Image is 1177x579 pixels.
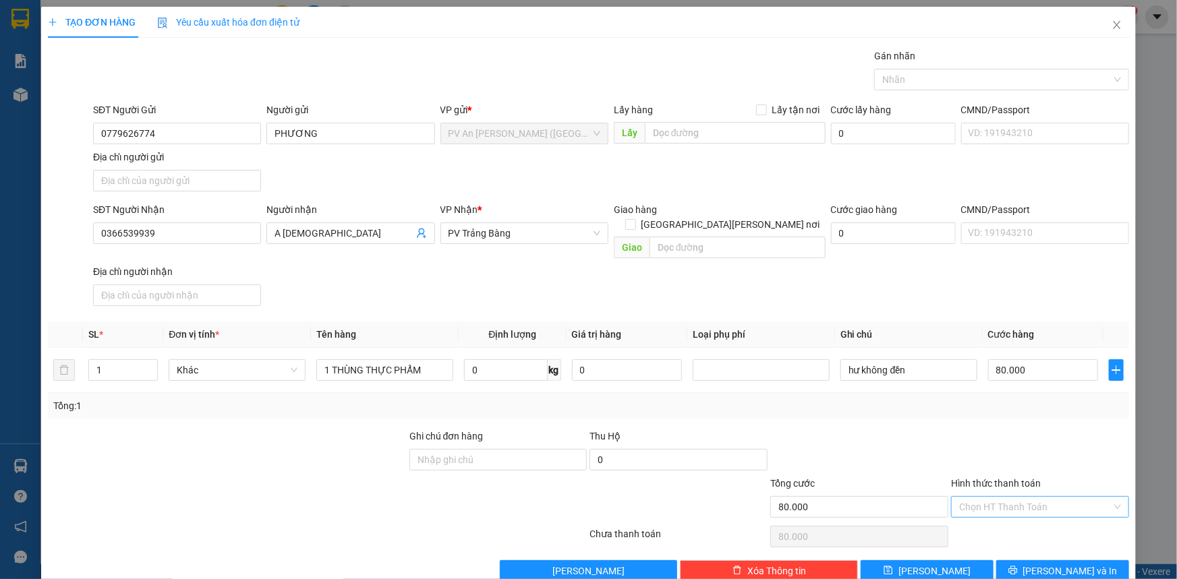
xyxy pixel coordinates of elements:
label: Hình thức thanh toán [951,478,1041,489]
span: Giao hàng [614,204,657,215]
input: Dọc đường [650,237,826,258]
div: Địa chỉ người nhận [93,264,261,279]
span: [GEOGRAPHIC_DATA][PERSON_NAME] nơi [636,217,826,232]
div: Người gửi [266,102,434,117]
div: Địa chỉ người gửi [93,150,261,164]
span: printer [1008,566,1018,576]
span: Giá trị hàng [572,329,622,340]
div: Tổng: 1 [53,398,455,413]
span: Xóa Thông tin [747,563,806,578]
input: Ghi Chú [840,359,977,381]
span: SL [88,329,99,340]
span: delete [733,566,742,576]
div: Chưa thanh toán [589,526,770,550]
span: Lấy [614,122,645,144]
th: Ghi chú [835,322,983,348]
span: Lấy tận nơi [767,102,826,117]
span: Tổng cước [770,478,815,489]
input: VD: Bàn, Ghế [316,359,453,381]
span: Khác [177,360,297,380]
input: Cước lấy hàng [831,123,956,144]
span: [PERSON_NAME] và In [1023,563,1118,578]
label: Cước giao hàng [831,204,898,215]
div: VP gửi [440,102,608,117]
span: TẠO ĐƠN HÀNG [48,17,136,28]
button: delete [53,359,75,381]
span: PV An Sương (Hàng Hóa) [449,123,600,144]
label: Ghi chú đơn hàng [409,431,484,441]
button: plus [1109,359,1124,381]
span: close [1112,20,1122,30]
label: Cước lấy hàng [831,104,892,115]
div: SĐT Người Nhận [93,202,261,217]
span: VP Nhận [440,204,478,215]
input: Ghi chú đơn hàng [409,449,587,470]
span: [PERSON_NAME] [552,563,625,578]
input: Dọc đường [645,122,826,144]
span: Tên hàng [316,329,356,340]
span: plus [1110,365,1123,375]
th: Loại phụ phí [687,322,835,348]
span: PV Trảng Bàng [449,223,600,243]
span: plus [48,18,57,27]
span: [PERSON_NAME] [898,563,971,578]
div: Người nhận [266,202,434,217]
img: icon [157,18,168,28]
span: Cước hàng [988,329,1035,340]
span: save [884,566,893,576]
input: Cước giao hàng [831,222,956,244]
span: kg [548,359,561,381]
div: CMND/Passport [961,202,1129,217]
span: Yêu cầu xuất hóa đơn điện tử [157,17,299,28]
span: Định lượng [488,329,536,340]
span: Giao [614,237,650,258]
div: SĐT Người Gửi [93,102,261,117]
span: user-add [416,228,427,239]
button: Close [1098,7,1136,44]
div: CMND/Passport [961,102,1129,117]
input: Địa chỉ của người gửi [93,170,261,191]
span: Đơn vị tính [169,329,219,340]
span: Lấy hàng [614,104,653,115]
input: 0 [572,359,682,381]
input: Địa chỉ của người nhận [93,284,261,306]
label: Gán nhãn [874,51,915,61]
span: Thu Hộ [590,431,621,441]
